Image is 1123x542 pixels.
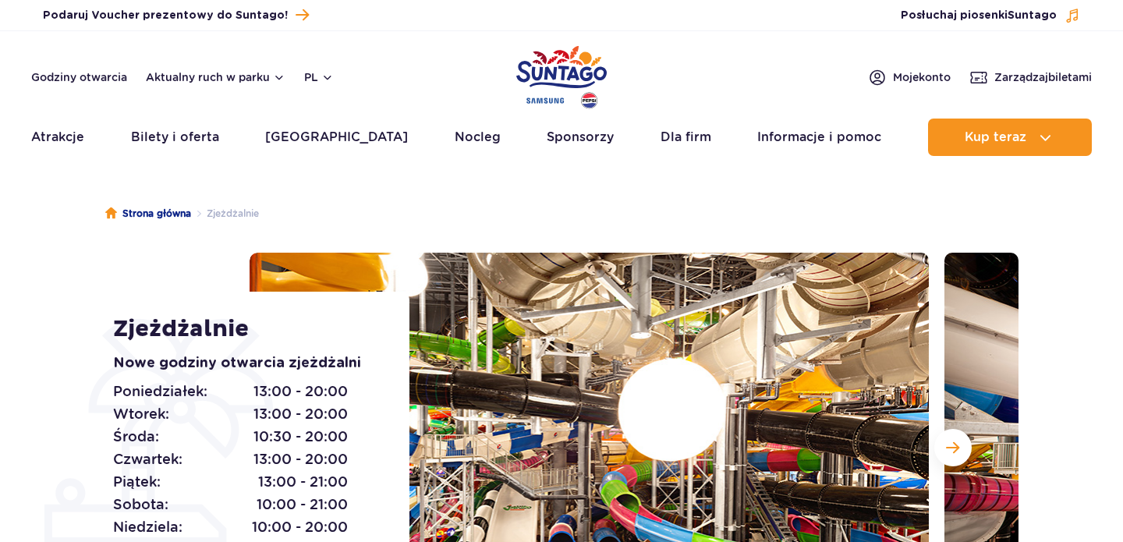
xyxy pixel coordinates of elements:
[252,516,348,538] span: 10:00 - 20:00
[265,119,408,156] a: [GEOGRAPHIC_DATA]
[893,69,951,85] span: Moje konto
[253,426,348,448] span: 10:30 - 20:00
[928,119,1092,156] button: Kup teraz
[113,471,161,493] span: Piątek:
[113,315,374,343] h1: Zjeżdżalnie
[113,426,159,448] span: Środa:
[516,39,607,111] a: Park of Poland
[455,119,501,156] a: Nocleg
[113,381,207,402] span: Poniedziałek:
[965,130,1026,144] span: Kup teraz
[253,381,348,402] span: 13:00 - 20:00
[113,448,182,470] span: Czwartek:
[547,119,614,156] a: Sponsorzy
[113,516,182,538] span: Niedziela:
[757,119,881,156] a: Informacje i pomoc
[31,69,127,85] a: Godziny otwarcia
[1008,10,1057,21] span: Suntago
[304,69,334,85] button: pl
[868,68,951,87] a: Mojekonto
[969,68,1092,87] a: Zarządzajbiletami
[43,8,288,23] span: Podaruj Voucher prezentowy do Suntago!
[131,119,219,156] a: Bilety i oferta
[934,429,972,466] button: Następny slajd
[901,8,1057,23] span: Posłuchaj piosenki
[105,206,191,221] a: Strona główna
[43,5,309,26] a: Podaruj Voucher prezentowy do Suntago!
[258,471,348,493] span: 13:00 - 21:00
[253,403,348,425] span: 13:00 - 20:00
[901,8,1080,23] button: Posłuchaj piosenkiSuntago
[113,352,374,374] p: Nowe godziny otwarcia zjeżdżalni
[257,494,348,515] span: 10:00 - 21:00
[253,448,348,470] span: 13:00 - 20:00
[113,494,168,515] span: Sobota:
[661,119,711,156] a: Dla firm
[146,71,285,83] button: Aktualny ruch w parku
[113,403,169,425] span: Wtorek:
[191,206,259,221] li: Zjeżdżalnie
[994,69,1092,85] span: Zarządzaj biletami
[31,119,84,156] a: Atrakcje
